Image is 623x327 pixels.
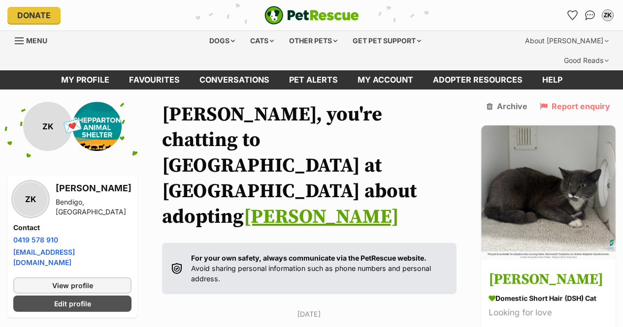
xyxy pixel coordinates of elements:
[564,7,580,23] a: Favourites
[518,31,616,51] div: About [PERSON_NAME]
[282,31,344,51] div: Other pets
[56,197,131,217] div: Bendigo, [GEOGRAPHIC_DATA]
[264,6,359,25] img: logo-e224e6f780fb5917bec1dbf3a21bbac754714ae5b6737aabdf751b685950b380.svg
[190,70,279,89] a: conversations
[564,7,616,23] ul: Account quick links
[162,102,457,230] h1: [PERSON_NAME], you're chatting to [GEOGRAPHIC_DATA] at [GEOGRAPHIC_DATA] about adopting
[489,269,608,291] h3: [PERSON_NAME]
[119,70,190,89] a: Favourites
[582,7,598,23] a: Conversations
[13,223,131,233] h4: Contact
[52,280,93,291] span: View profile
[13,277,131,294] a: View profile
[72,102,122,151] img: Shepparton Animal Shelter profile pic
[423,70,532,89] a: Adopter resources
[191,253,447,284] p: Avoid sharing personal information such as phone numbers and personal address.
[603,10,613,20] div: ZK
[348,70,423,89] a: My account
[191,254,426,262] strong: For your own safety, always communicate via the PetRescue website.
[585,10,595,20] img: chat-41dd97257d64d25036548639549fe6c8038ab92f7586957e7f3b1b290dea8141.svg
[13,236,58,244] a: 0419 578 910
[346,31,428,51] div: Get pet support
[13,296,131,312] a: Edit profile
[243,31,281,51] div: Cats
[489,294,608,304] div: Domestic Short Hair (DSH) Cat
[23,102,72,151] div: ZK
[13,182,48,216] div: ZK
[162,309,457,319] p: [DATE]
[54,298,91,309] span: Edit profile
[557,51,616,70] div: Good Reads
[279,70,348,89] a: Pet alerts
[489,306,608,320] div: Looking for love
[600,7,616,23] button: My account
[56,181,131,195] h3: [PERSON_NAME]
[7,7,61,24] a: Donate
[202,31,242,51] div: Dogs
[540,102,610,111] a: Report enquiry
[13,248,75,267] a: [EMAIL_ADDRESS][DOMAIN_NAME]
[26,36,47,45] span: Menu
[481,125,616,260] img: George
[264,6,359,25] a: PetRescue
[51,70,119,89] a: My profile
[62,116,84,137] span: 💌
[244,205,399,229] a: [PERSON_NAME]
[487,102,527,111] a: Archive
[532,70,572,89] a: Help
[15,31,54,49] a: Menu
